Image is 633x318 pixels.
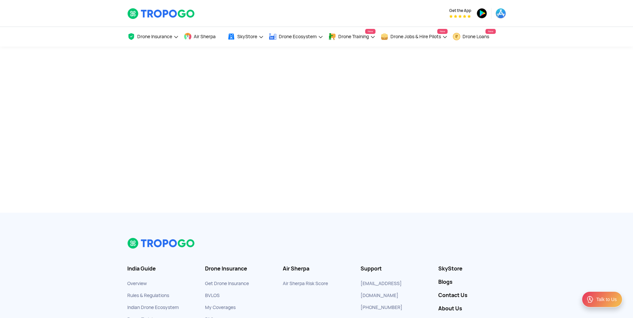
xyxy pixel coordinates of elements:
h3: Drone Insurance [205,265,273,272]
a: Air Sherpa [184,27,222,47]
img: TropoGo Logo [127,8,195,19]
img: playstore [476,8,487,19]
span: Get the App [449,8,471,13]
a: Rules & Regulations [127,292,169,298]
a: My Coverages [205,304,236,310]
a: Contact Us [438,292,506,299]
a: Get Drone Insurance [205,280,249,286]
a: Drone Ecosystem [269,27,323,47]
span: New [365,29,375,34]
h3: Support [361,265,428,272]
img: logo [127,238,195,249]
a: [EMAIL_ADDRESS][DOMAIN_NAME] [361,280,402,298]
h3: Air Sherpa [283,265,351,272]
span: Drone Loans [463,34,489,39]
a: Overview [127,280,147,286]
h3: India Guide [127,265,195,272]
a: BVLOS [205,292,220,298]
img: App Raking [449,15,471,18]
span: New [485,29,495,34]
img: appstore [495,8,506,19]
a: About Us [438,305,506,312]
span: SkyStore [237,34,257,39]
img: ic_Support.svg [586,295,594,303]
a: SkyStore [438,265,506,272]
span: Drone Training [338,34,369,39]
span: Drone Ecosystem [279,34,317,39]
a: Air Sherpa Risk Score [283,280,328,286]
a: Drone Insurance [127,27,179,47]
a: [PHONE_NUMBER] [361,304,402,310]
a: Blogs [438,279,506,285]
a: Drone LoansNew [453,27,496,47]
span: Drone Insurance [137,34,172,39]
a: Indian Drone Ecosystem [127,304,179,310]
a: Drone Jobs & Hire PilotsNew [380,27,448,47]
span: Drone Jobs & Hire Pilots [390,34,441,39]
div: Talk to Us [596,296,617,303]
a: Drone TrainingNew [328,27,375,47]
span: Air Sherpa [194,34,216,39]
span: New [437,29,447,34]
a: SkyStore [227,27,264,47]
